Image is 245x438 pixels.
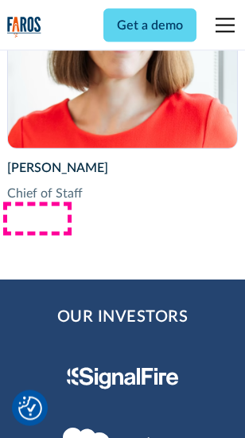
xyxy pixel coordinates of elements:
a: home [7,17,41,39]
img: Logo of the analytics and reporting company Faros. [7,17,41,39]
div: [PERSON_NAME] [7,158,238,178]
img: Signal Fire Logo [67,367,179,389]
button: Cookie Settings [18,397,42,420]
a: Get a demo [103,9,196,42]
img: Revisit consent button [18,397,42,420]
div: menu [206,6,238,45]
h2: Our Investors [57,305,189,329]
div: Chief of Staff [7,184,238,203]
